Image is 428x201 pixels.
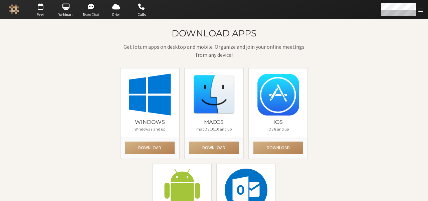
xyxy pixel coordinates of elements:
[104,12,128,18] span: Drive
[120,28,308,38] h2: Download apps
[257,73,299,116] img: [object Object]
[125,126,175,132] p: Windows 7 and up
[120,43,308,59] p: Get Iotum apps on desktop and mobile. Organize and join your online meetings from any device!
[9,4,19,14] img: Iotum
[125,142,175,154] button: Download
[193,73,235,116] img: [object Object]
[189,119,239,125] h4: macOS
[189,126,239,132] p: macOS 10.10 and up
[125,119,175,125] h4: Windows
[189,142,239,154] button: Download
[129,73,171,116] img: [object Object]
[253,126,303,132] p: iOS 8 and up
[253,142,303,154] button: Download
[130,12,153,18] span: Calls
[253,119,303,125] h4: iOS
[29,12,52,18] span: Meet
[54,12,77,18] span: Webinars
[79,12,103,18] span: Team Chat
